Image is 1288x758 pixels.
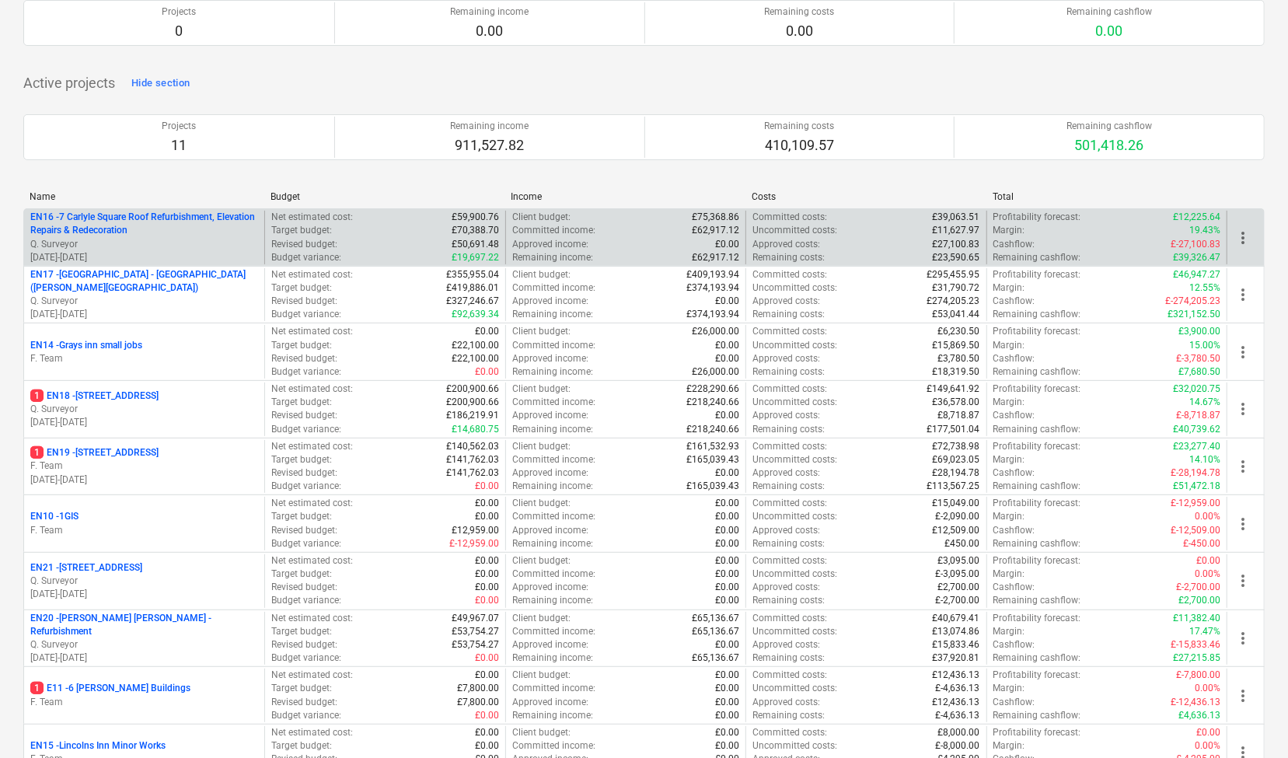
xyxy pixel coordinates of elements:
[1173,268,1220,281] p: £46,947.27
[752,268,827,281] p: Committed costs :
[30,238,258,251] p: Q. Surveyor
[452,423,499,436] p: £14,680.75
[993,466,1035,480] p: Cashflow :
[933,224,980,237] p: £11,627.97
[475,554,499,568] p: £0.00
[1171,466,1220,480] p: £-28,194.78
[1178,325,1220,338] p: £3,900.00
[933,396,980,409] p: £36,578.00
[30,446,258,486] div: 1EN19 -[STREET_ADDRESS]F. Team[DATE]-[DATE]
[1234,686,1252,705] span: more_vert
[162,5,196,19] p: Projects
[452,339,499,352] p: £22,100.00
[30,682,44,694] span: 1
[1234,400,1252,418] span: more_vert
[752,308,825,321] p: Remaining costs :
[512,568,595,581] p: Committed income :
[692,365,739,379] p: £26,000.00
[30,389,258,429] div: 1EN18 -[STREET_ADDRESS]Q. Surveyor[DATE]-[DATE]
[271,295,337,308] p: Revised budget :
[927,295,980,308] p: £274,205.23
[30,268,258,322] div: EN17 -[GEOGRAPHIC_DATA] - [GEOGRAPHIC_DATA] ([PERSON_NAME][GEOGRAPHIC_DATA])Q. Surveyor[DATE]-[DATE]
[1173,480,1220,493] p: £51,472.18
[933,524,980,537] p: £12,509.00
[993,480,1081,493] p: Remaining cashflow :
[271,238,337,251] p: Revised budget :
[475,510,499,523] p: £0.00
[752,251,825,264] p: Remaining costs :
[1195,510,1220,523] p: 0.00%
[30,524,258,537] p: F. Team
[449,537,499,550] p: £-12,959.00
[752,191,980,202] div: Costs
[752,480,825,493] p: Remaining costs :
[927,480,980,493] p: £113,567.25
[993,409,1035,422] p: Cashflow :
[764,120,834,133] p: Remaining costs
[271,568,332,581] p: Target budget :
[271,191,499,202] div: Budget
[30,739,166,753] p: EN15 - Lincolns Inn Minor Works
[715,568,739,581] p: £0.00
[512,251,593,264] p: Remaining income :
[715,510,739,523] p: £0.00
[933,308,980,321] p: £53,041.44
[512,382,571,396] p: Client budget :
[752,554,827,568] p: Committed costs :
[993,238,1035,251] p: Cashflow :
[715,238,739,251] p: £0.00
[271,453,332,466] p: Target budget :
[452,352,499,365] p: £22,100.00
[938,325,980,338] p: £6,230.50
[752,325,827,338] p: Committed costs :
[512,339,595,352] p: Committed income :
[446,440,499,453] p: £140,562.03
[993,396,1025,409] p: Margin :
[1168,308,1220,321] p: £321,152.50
[933,238,980,251] p: £27,100.83
[1066,5,1152,19] p: Remaining cashflow
[511,191,740,202] div: Income
[446,268,499,281] p: £355,955.04
[752,510,837,523] p: Uncommitted costs :
[993,191,1221,202] div: Total
[1066,120,1152,133] p: Remaining cashflow
[993,352,1035,365] p: Cashflow :
[30,561,258,601] div: EN21 -[STREET_ADDRESS]Q. Surveyor[DATE]-[DATE]
[938,554,980,568] p: £3,095.00
[715,594,739,607] p: £0.00
[927,423,980,436] p: £177,501.04
[945,537,980,550] p: £450.00
[271,396,332,409] p: Target budget :
[752,466,820,480] p: Approved costs :
[686,268,739,281] p: £409,193.94
[993,554,1081,568] p: Profitability forecast :
[1234,457,1252,476] span: more_vert
[686,382,739,396] p: £228,290.66
[752,409,820,422] p: Approved costs :
[1178,365,1220,379] p: £7,680.50
[475,480,499,493] p: £0.00
[512,295,588,308] p: Approved income :
[1183,537,1220,550] p: £-450.00
[993,224,1025,237] p: Margin :
[1234,515,1252,533] span: more_vert
[752,423,825,436] p: Remaining costs :
[271,594,341,607] p: Budget variance :
[271,251,341,264] p: Budget variance :
[692,211,739,224] p: £75,368.86
[452,612,499,625] p: £49,967.07
[764,5,834,19] p: Remaining costs
[1234,629,1252,648] span: more_vert
[452,211,499,224] p: £59,900.76
[993,594,1081,607] p: Remaining cashflow :
[686,308,739,321] p: £374,193.94
[1176,409,1220,422] p: £-8,718.87
[692,251,739,264] p: £62,917.12
[933,497,980,510] p: £15,049.00
[933,440,980,453] p: £72,738.98
[1171,497,1220,510] p: £-12,959.00
[993,423,1081,436] p: Remaining cashflow :
[933,281,980,295] p: £31,790.72
[30,339,142,352] p: EN14 - Grays inn small jobs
